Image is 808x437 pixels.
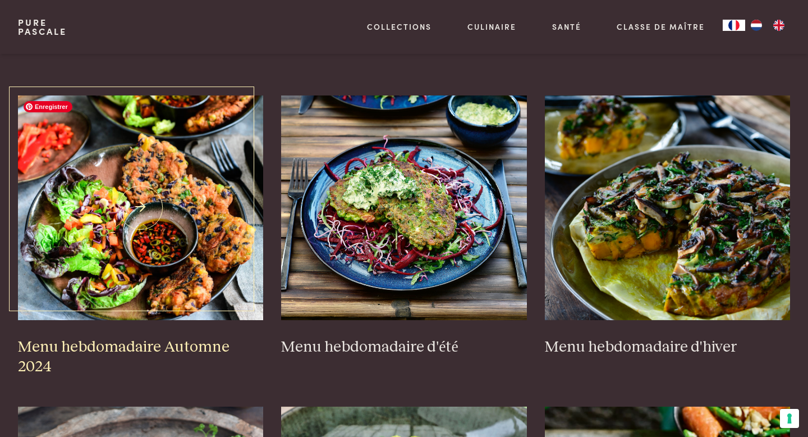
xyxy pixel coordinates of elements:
a: Collections [367,21,431,33]
h3: Menu hebdomadaire Automne 2024 [18,338,264,376]
a: Menu hebdomadaire d'hiver Menu hebdomadaire d'hiver [545,95,791,357]
aside: Language selected: Français [723,20,790,31]
h3: Menu hebdomadaire d'hiver [545,338,791,357]
ul: Language list [745,20,790,31]
a: Santé [552,21,581,33]
a: Classe de maître [617,21,705,33]
a: EN [768,20,790,31]
button: Vos préférences en matière de consentement pour les technologies de suivi [780,409,799,428]
a: PurePascale [18,18,67,36]
span: Enregistrer [24,101,72,112]
img: Menu hebdomadaire d'hiver [545,95,791,320]
a: FR [723,20,745,31]
a: Culinaire [467,21,516,33]
img: Menu hebdomadaire Automne 2024 [18,95,264,320]
img: Menu hebdomadaire d'été [281,95,527,320]
a: NL [745,20,768,31]
a: Menu hebdomadaire d'été Menu hebdomadaire d'été [281,95,527,357]
div: Language [723,20,745,31]
h3: Menu hebdomadaire d'été [281,338,527,357]
a: Menu hebdomadaire Automne 2024 Menu hebdomadaire Automne 2024 [18,95,264,377]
